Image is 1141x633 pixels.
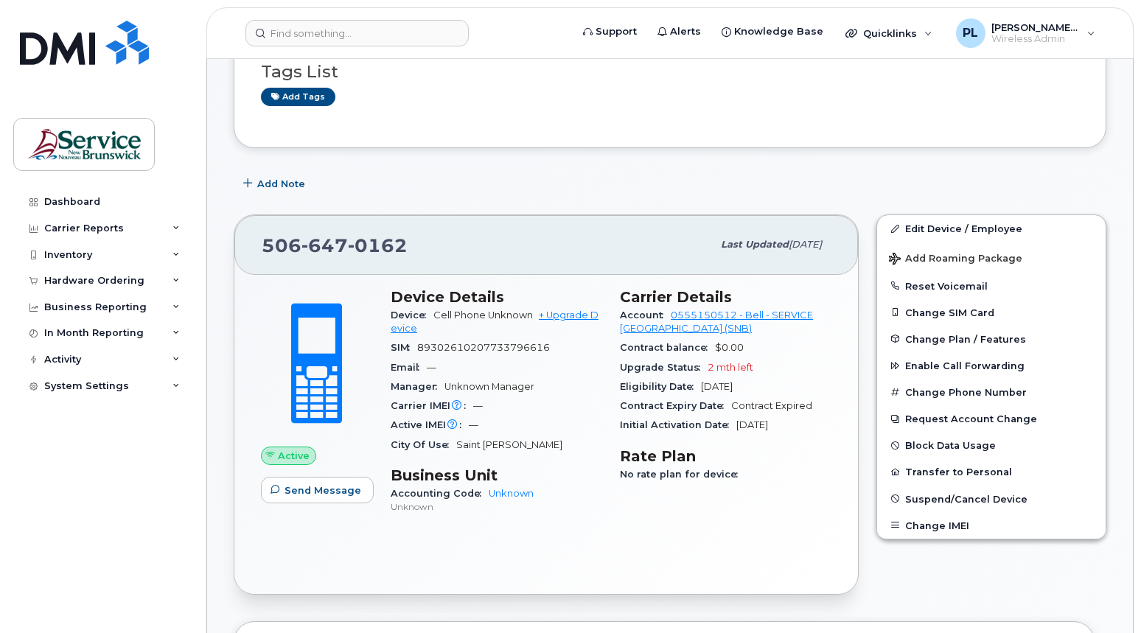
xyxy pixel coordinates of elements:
a: Support [573,17,647,46]
span: Unknown Manager [444,381,534,392]
button: Add Roaming Package [877,242,1106,273]
a: Edit Device / Employee [877,215,1106,242]
span: Enable Call Forwarding [905,360,1025,371]
span: Accounting Code [391,488,489,499]
span: Quicklinks [863,27,917,39]
span: Change Plan / Features [905,333,1026,344]
button: Transfer to Personal [877,458,1106,485]
button: Change Plan / Features [877,326,1106,352]
button: Add Note [234,170,318,197]
p: Unknown [391,500,602,513]
button: Reset Voicemail [877,273,1106,299]
h3: Business Unit [391,466,602,484]
span: Last updated [721,239,789,250]
span: — [427,362,436,373]
button: Request Account Change [877,405,1106,432]
span: Alerts [670,24,701,39]
span: Contract Expired [731,400,812,411]
span: Add Roaming Package [889,253,1022,267]
span: Contract Expiry Date [620,400,731,411]
a: Alerts [647,17,711,46]
a: Knowledge Base [711,17,834,46]
a: Add tags [261,88,335,106]
span: Manager [391,381,444,392]
button: Suspend/Cancel Device [877,486,1106,512]
span: 2 mth left [708,362,753,373]
a: 0555150512 - Bell - SERVICE [GEOGRAPHIC_DATA] (SNB) [620,309,813,334]
span: Carrier IMEI [391,400,473,411]
span: Suspend/Cancel Device [905,493,1027,504]
span: Wireless Admin [991,33,1080,45]
h3: Tags List [261,63,1079,81]
span: [DATE] [736,419,768,430]
span: City Of Use [391,439,456,450]
span: Saint [PERSON_NAME] [456,439,562,450]
button: Block Data Usage [877,432,1106,458]
span: Knowledge Base [734,24,823,39]
span: — [473,400,483,411]
span: Eligibility Date [620,381,701,392]
span: — [469,419,478,430]
span: Email [391,362,427,373]
span: $0.00 [715,342,744,353]
div: Quicklinks [835,18,943,48]
span: [DATE] [789,239,822,250]
span: Cell Phone Unknown [433,309,533,321]
span: Account [620,309,671,321]
span: Initial Activation Date [620,419,736,430]
span: 89302610207733796616 [417,342,550,353]
span: [PERSON_NAME] (SNB) [991,21,1080,33]
a: Unknown [489,488,534,499]
span: 506 [262,234,408,256]
input: Find something... [245,20,469,46]
button: Enable Call Forwarding [877,352,1106,379]
span: Upgrade Status [620,362,708,373]
span: Send Message [285,483,361,497]
h3: Device Details [391,288,602,306]
h3: Carrier Details [620,288,831,306]
span: No rate plan for device [620,469,745,480]
span: Support [596,24,637,39]
span: Add Note [257,177,305,191]
span: [DATE] [701,381,733,392]
button: Change IMEI [877,512,1106,539]
span: Contract balance [620,342,715,353]
button: Change SIM Card [877,299,1106,326]
span: PL [963,24,978,42]
span: 0162 [348,234,408,256]
span: SIM [391,342,417,353]
button: Send Message [261,477,374,503]
span: 647 [301,234,348,256]
button: Change Phone Number [877,379,1106,405]
span: Device [391,309,433,321]
div: Penney, Lily (SNB) [946,18,1106,48]
span: Active IMEI [391,419,469,430]
span: Active [278,449,310,463]
h3: Rate Plan [620,447,831,465]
